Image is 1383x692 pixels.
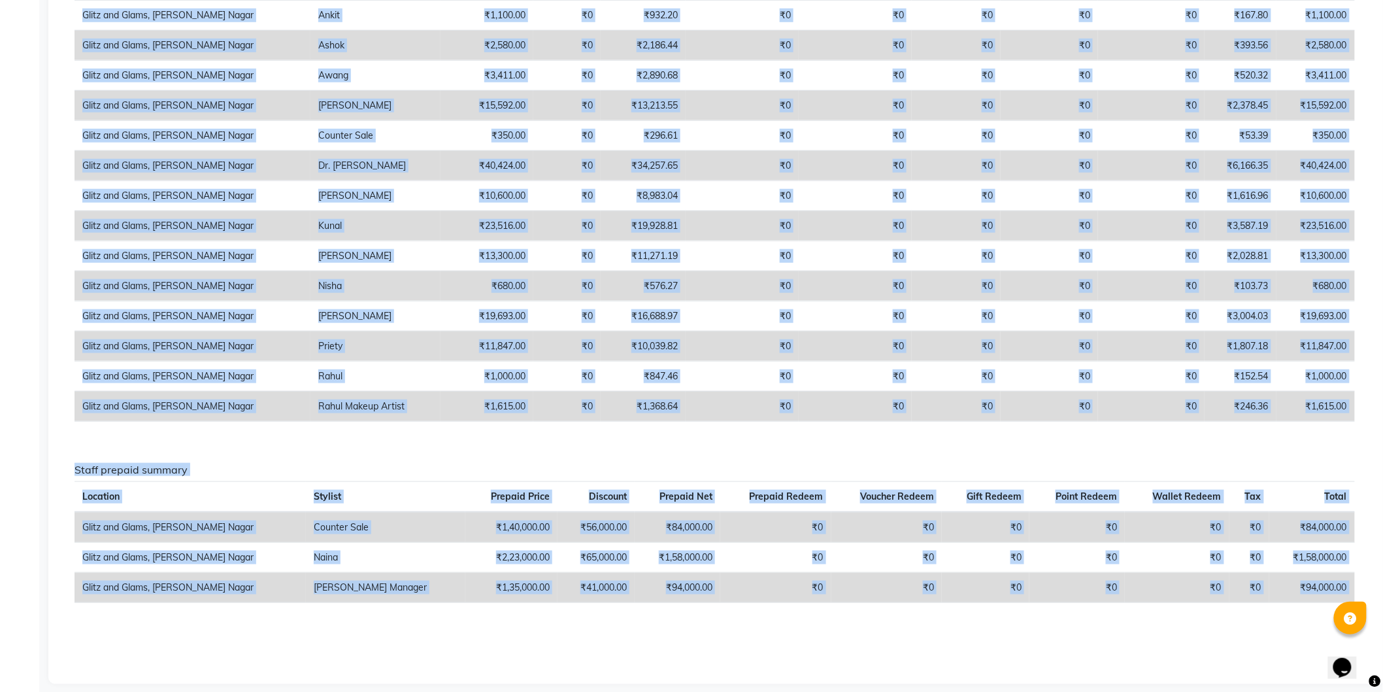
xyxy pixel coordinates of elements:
[589,491,627,502] span: Discount
[533,90,601,120] td: ₹0
[686,271,799,301] td: ₹0
[799,30,912,60] td: ₹0
[601,30,686,60] td: ₹2,186.44
[533,150,601,181] td: ₹0
[799,150,912,181] td: ₹0
[310,361,441,391] td: Rahul
[1276,150,1355,181] td: ₹40,424.00
[1001,241,1098,271] td: ₹0
[912,60,1001,90] td: ₹0
[912,331,1001,361] td: ₹0
[686,120,799,150] td: ₹0
[1325,491,1347,502] span: Total
[75,512,306,543] td: Glitz and Glams, [PERSON_NAME] Nagar
[1205,60,1276,90] td: ₹520.32
[860,491,934,502] span: Voucher Redeem
[75,241,310,271] td: Glitz and Glams, [PERSON_NAME] Nagar
[686,60,799,90] td: ₹0
[1205,361,1276,391] td: ₹152.54
[75,181,310,211] td: Glitz and Glams, [PERSON_NAME] Nagar
[686,361,799,391] td: ₹0
[686,211,799,241] td: ₹0
[491,491,550,502] span: Prepaid Price
[1205,181,1276,211] td: ₹1,616.96
[1205,331,1276,361] td: ₹1,807.18
[310,391,441,421] td: Rahul Makeup Artist
[1205,271,1276,301] td: ₹103.73
[686,90,799,120] td: ₹0
[1229,573,1269,603] td: ₹0
[1229,512,1269,543] td: ₹0
[799,181,912,211] td: ₹0
[75,30,310,60] td: Glitz and Glams, [PERSON_NAME] Nagar
[441,241,533,271] td: ₹13,300.00
[601,150,686,181] td: ₹34,257.65
[441,211,533,241] td: ₹23,516.00
[686,301,799,331] td: ₹0
[912,90,1001,120] td: ₹0
[1098,30,1205,60] td: ₹0
[799,211,912,241] td: ₹0
[310,30,441,60] td: Ashok
[1205,391,1276,421] td: ₹246.36
[686,30,799,60] td: ₹0
[441,181,533,211] td: ₹10,600.00
[1125,573,1229,603] td: ₹0
[659,491,712,502] span: Prepaid Net
[1205,90,1276,120] td: ₹2,378.45
[1001,30,1098,60] td: ₹0
[533,241,601,271] td: ₹0
[310,331,441,361] td: Priety
[912,241,1001,271] td: ₹0
[533,361,601,391] td: ₹0
[310,60,441,90] td: Awang
[558,543,635,573] td: ₹65,000.00
[601,90,686,120] td: ₹13,213.55
[310,301,441,331] td: [PERSON_NAME]
[799,241,912,271] td: ₹0
[1153,491,1222,502] span: Wallet Redeem
[831,573,942,603] td: ₹0
[601,211,686,241] td: ₹19,928.81
[831,512,942,543] td: ₹0
[799,120,912,150] td: ₹0
[601,331,686,361] td: ₹10,039.82
[75,120,310,150] td: Glitz and Glams, [PERSON_NAME] Nagar
[1205,150,1276,181] td: ₹6,166.35
[1001,181,1098,211] td: ₹0
[1098,301,1205,331] td: ₹0
[799,391,912,421] td: ₹0
[720,543,831,573] td: ₹0
[942,573,1029,603] td: ₹0
[441,150,533,181] td: ₹40,424.00
[601,120,686,150] td: ₹296.61
[912,301,1001,331] td: ₹0
[310,211,441,241] td: Kunal
[601,60,686,90] td: ₹2,890.68
[1098,241,1205,271] td: ₹0
[912,361,1001,391] td: ₹0
[533,120,601,150] td: ₹0
[314,491,341,502] span: Stylist
[533,301,601,331] td: ₹0
[75,150,310,181] td: Glitz and Glams, [PERSON_NAME] Nagar
[912,120,1001,150] td: ₹0
[533,30,601,60] td: ₹0
[1245,491,1261,502] span: Tax
[967,491,1022,502] span: Gift Redeem
[942,512,1029,543] td: ₹0
[75,301,310,331] td: Glitz and Glams, [PERSON_NAME] Nagar
[1205,241,1276,271] td: ₹2,028.81
[1001,301,1098,331] td: ₹0
[441,30,533,60] td: ₹2,580.00
[306,573,465,603] td: [PERSON_NAME] Manager
[635,543,720,573] td: ₹1,58,000.00
[1098,60,1205,90] td: ₹0
[465,573,558,603] td: ₹1,35,000.00
[1001,150,1098,181] td: ₹0
[799,90,912,120] td: ₹0
[75,391,310,421] td: Glitz and Glams, [PERSON_NAME] Nagar
[1205,30,1276,60] td: ₹393.56
[1205,211,1276,241] td: ₹3,587.19
[635,512,720,543] td: ₹84,000.00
